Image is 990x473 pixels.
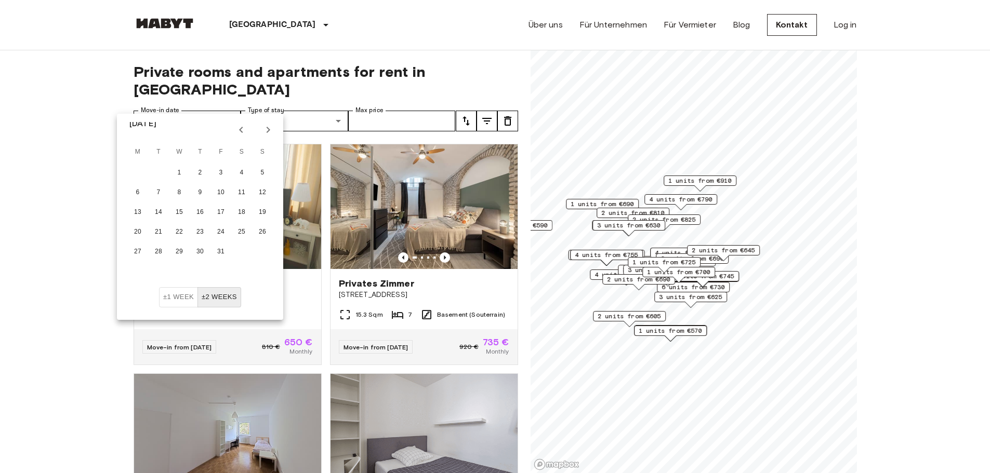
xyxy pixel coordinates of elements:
button: 9 [191,183,209,202]
div: [DATE] [129,117,156,130]
button: 11 [232,183,251,202]
span: Monthly [289,347,312,356]
button: tune [497,111,518,131]
button: Previous image [398,252,408,263]
span: 7 [408,310,412,319]
label: Type of stay [248,106,284,115]
div: Map marker [592,220,665,236]
button: Next month [259,121,277,139]
span: Thursday [191,142,209,163]
button: 23 [191,223,209,241]
button: 5 [253,164,272,182]
button: 30 [191,242,209,261]
span: Private rooms and apartments for rent in [GEOGRAPHIC_DATA] [134,63,518,98]
div: Map marker [664,175,736,192]
a: Marketing picture of unit DE-02-004-006-05HFPrevious imagePrevious imagePrivates Zimmer[STREET_AD... [330,144,518,365]
div: Map marker [666,271,739,287]
span: Monday [128,142,147,163]
div: Map marker [568,250,644,266]
button: 25 [232,223,251,241]
span: Move-in from [DATE] [344,343,408,351]
a: Für Vermieter [664,19,716,31]
button: 31 [212,242,230,261]
span: 3 units from €825 [623,265,686,275]
span: 1 units from €700 [647,267,710,277]
div: Map marker [656,253,729,269]
span: 2 units from €690 [607,275,670,284]
button: 14 [149,203,168,222]
span: 2 units from €605 [598,312,661,321]
button: ±2 weeks [197,287,241,307]
div: Map marker [480,220,552,236]
button: ±1 week [159,287,198,307]
span: 2 units from €645 [692,246,755,255]
button: 2 [191,164,209,182]
span: 4 units from €790 [649,195,712,204]
button: 28 [149,242,168,261]
div: Mutliple [241,111,348,131]
div: Move In Flexibility [159,287,241,307]
span: 1 units from €910 [668,176,732,185]
div: Map marker [634,325,707,341]
span: 3 units from €630 [597,221,661,230]
button: Previous month [232,121,250,139]
div: Map marker [593,311,666,327]
span: Monthly [486,347,509,356]
div: Map marker [592,220,665,236]
button: 24 [212,223,230,241]
button: 16 [191,203,209,222]
span: Privates Zimmer [339,277,414,290]
div: Map marker [634,326,707,342]
span: 810 € [262,342,280,352]
img: Habyt [134,18,196,29]
div: Map marker [623,265,696,281]
span: 1 units from €570 [639,326,702,335]
p: [GEOGRAPHIC_DATA] [229,19,316,31]
a: Für Unternehmen [579,19,647,31]
div: Map marker [644,194,717,210]
div: Map marker [570,250,643,266]
span: 735 € [483,337,509,347]
div: Map marker [628,214,701,231]
a: Mapbox logo [534,458,579,470]
div: Map marker [642,267,715,283]
div: Map marker [602,274,675,290]
div: Map marker [618,265,691,281]
span: 6 units from €690 [661,254,724,263]
label: Move-in date [141,106,179,115]
button: 18 [232,203,251,222]
button: tune [456,111,477,131]
span: 2 units from €810 [601,208,665,218]
span: Saturday [232,142,251,163]
span: Tuesday [149,142,168,163]
span: 4 units from €755 [575,250,638,260]
span: 2 units from €825 [632,215,696,224]
span: 4 units from €800 [655,248,718,258]
button: 12 [253,183,272,202]
a: Über uns [529,19,563,31]
span: Sunday [253,142,272,163]
img: Marketing picture of unit DE-02-004-006-05HF [331,144,518,269]
div: Map marker [657,282,730,298]
span: 3 units from €625 [659,292,722,302]
button: 1 [170,164,189,182]
button: tune [477,111,497,131]
a: Log in [834,19,857,31]
button: 3 [212,164,230,182]
span: 5 units from €715 [648,256,711,266]
span: Wednesday [170,142,189,163]
button: 17 [212,203,230,222]
button: 13 [128,203,147,222]
button: 29 [170,242,189,261]
button: 27 [128,242,147,261]
label: Max price [355,106,384,115]
button: Previous image [440,252,450,263]
button: 15 [170,203,189,222]
div: Map marker [628,257,701,273]
span: 3 units from €590 [484,221,548,230]
button: 20 [128,223,147,241]
button: 19 [253,203,272,222]
span: [STREET_ADDRESS] [339,290,509,300]
button: 6 [128,183,147,202]
div: Map marker [566,199,639,215]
